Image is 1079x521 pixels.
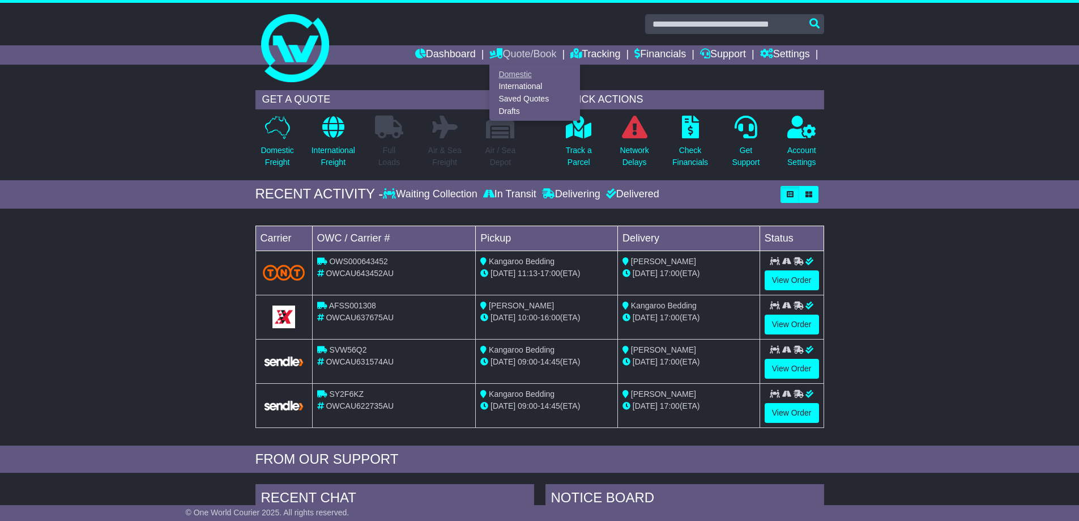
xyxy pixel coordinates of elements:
div: Delivering [539,188,603,201]
span: [PERSON_NAME] [631,389,696,399]
span: © One World Courier 2025. All rights reserved. [186,508,349,517]
p: Get Support [732,145,760,168]
a: Domestic [490,68,579,81]
div: - (ETA) [480,400,613,412]
div: - (ETA) [480,312,613,324]
span: 17:00 [660,269,680,278]
a: View Order [765,403,819,423]
p: Network Delays [620,145,649,168]
span: 10:00 [518,313,538,322]
span: [DATE] [633,313,658,322]
a: Dashboard [415,45,476,65]
span: [DATE] [491,401,515,410]
p: Track a Parcel [566,145,592,168]
span: 09:00 [518,357,538,366]
div: - (ETA) [480,356,613,368]
td: Status [760,226,824,251]
span: OWCAU631574AU [326,357,394,366]
a: Tracking [570,45,620,65]
span: SVW56Q2 [329,345,366,354]
span: [PERSON_NAME] [631,257,696,266]
span: Kangaroo Bedding [489,345,555,354]
td: Pickup [476,226,618,251]
div: FROM OUR SUPPORT [255,451,824,468]
p: Air & Sea Freight [428,145,462,168]
span: [PERSON_NAME] [489,301,554,310]
span: OWCAU643452AU [326,269,394,278]
p: International Freight [312,145,355,168]
span: 17:00 [660,313,680,322]
img: GetCarrierServiceLogo [263,400,305,412]
img: TNT_Domestic.png [263,265,305,280]
span: OWS000643452 [329,257,388,266]
span: 17:00 [660,357,680,366]
div: GET A QUOTE [255,90,523,109]
a: Quote/Book [489,45,556,65]
div: (ETA) [622,400,755,412]
a: DomesticFreight [260,115,294,175]
div: RECENT CHAT [255,484,534,515]
a: Track aParcel [565,115,592,175]
span: [DATE] [491,269,515,278]
div: QUICK ACTIONS [557,90,824,109]
div: (ETA) [622,356,755,368]
a: InternationalFreight [311,115,356,175]
span: [DATE] [633,357,658,366]
a: International [490,81,579,93]
p: Account Settings [787,145,816,168]
div: In Transit [480,188,539,201]
span: [PERSON_NAME] [631,345,696,354]
span: Kangaroo Bedding [489,257,555,266]
span: 11:13 [518,269,538,278]
a: View Order [765,270,819,290]
div: Delivered [603,188,659,201]
a: Saved Quotes [490,93,579,105]
div: (ETA) [622,312,755,324]
span: [DATE] [491,313,515,322]
img: GetCarrierServiceLogo [272,306,295,328]
div: (ETA) [622,268,755,279]
div: NOTICE BOARD [545,484,824,515]
p: Full Loads [375,145,403,168]
td: Carrier [255,226,312,251]
td: OWC / Carrier # [312,226,476,251]
span: AFSS001308 [329,301,376,310]
a: View Order [765,359,819,379]
a: AccountSettings [787,115,817,175]
a: NetworkDelays [619,115,649,175]
span: 17:00 [660,401,680,410]
span: 17:00 [540,269,560,278]
span: 16:00 [540,313,560,322]
a: Drafts [490,105,579,117]
span: SY2F6KZ [329,389,364,399]
a: GetSupport [731,115,760,175]
span: 14:45 [540,357,560,366]
a: Financials [634,45,686,65]
span: [DATE] [633,269,658,278]
div: RECENT ACTIVITY - [255,186,383,202]
a: View Order [765,315,819,334]
p: Domestic Freight [261,145,293,168]
span: OWCAU637675AU [326,313,394,322]
a: CheckFinancials [672,115,709,175]
span: Kangaroo Bedding [631,301,697,310]
a: Settings [760,45,810,65]
p: Air / Sea Depot [485,145,516,168]
span: 14:45 [540,401,560,410]
a: Support [700,45,746,65]
td: Delivery [617,226,760,251]
p: Check Financials [672,145,708,168]
div: - (ETA) [480,268,613,279]
div: Quote/Book [489,65,580,121]
span: OWCAU622735AU [326,401,394,410]
div: Waiting Collection [383,188,480,201]
span: 09:00 [518,401,538,410]
span: [DATE] [491,357,515,366]
span: [DATE] [633,401,658,410]
img: GetCarrierServiceLogo [263,355,305,367]
span: Kangaroo Bedding [489,389,555,399]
